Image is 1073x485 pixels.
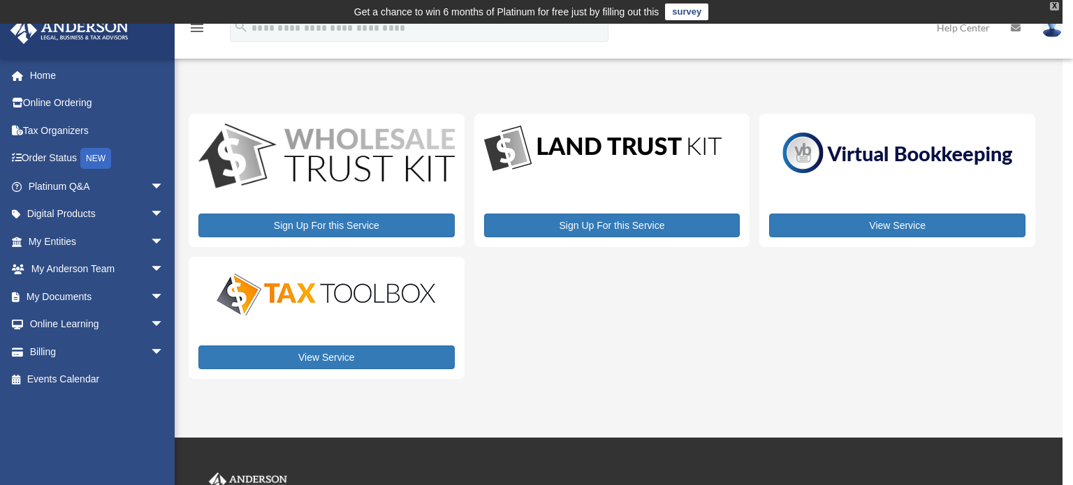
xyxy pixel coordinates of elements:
a: Home [10,61,185,89]
div: close [1050,2,1059,10]
span: arrow_drop_down [150,283,178,311]
a: View Service [769,214,1025,237]
a: My Documentsarrow_drop_down [10,283,185,311]
a: Online Learningarrow_drop_down [10,311,185,338]
a: Billingarrow_drop_down [10,338,185,366]
span: arrow_drop_down [150,338,178,366]
div: Get a chance to win 6 months of Platinum for free just by filling out this [354,3,659,20]
a: Platinum Q&Aarrow_drop_down [10,172,185,200]
a: menu [189,24,205,36]
div: NEW [80,148,111,169]
span: arrow_drop_down [150,255,178,284]
a: My Anderson Teamarrow_drop_down [10,255,185,283]
i: search [233,19,249,34]
img: Anderson Advisors Platinum Portal [6,17,133,44]
img: WS-Trust-Kit-lgo-1.jpg [198,124,455,191]
img: User Pic [1042,17,1063,38]
a: Tax Organizers [10,117,185,144]
a: Online Ordering [10,89,185,117]
a: My Entitiesarrow_drop_down [10,227,185,255]
a: Sign Up For this Service [484,214,740,237]
a: Events Calendar [10,366,185,394]
a: Digital Productsarrow_drop_down [10,200,178,228]
img: LandTrust_lgo-1.jpg [484,124,722,174]
a: survey [665,3,708,20]
span: arrow_drop_down [150,311,178,339]
a: View Service [198,345,455,369]
a: Order StatusNEW [10,144,185,173]
span: arrow_drop_down [150,200,178,229]
a: Sign Up For this Service [198,214,455,237]
i: menu [189,20,205,36]
span: arrow_drop_down [150,227,178,256]
span: arrow_drop_down [150,172,178,201]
